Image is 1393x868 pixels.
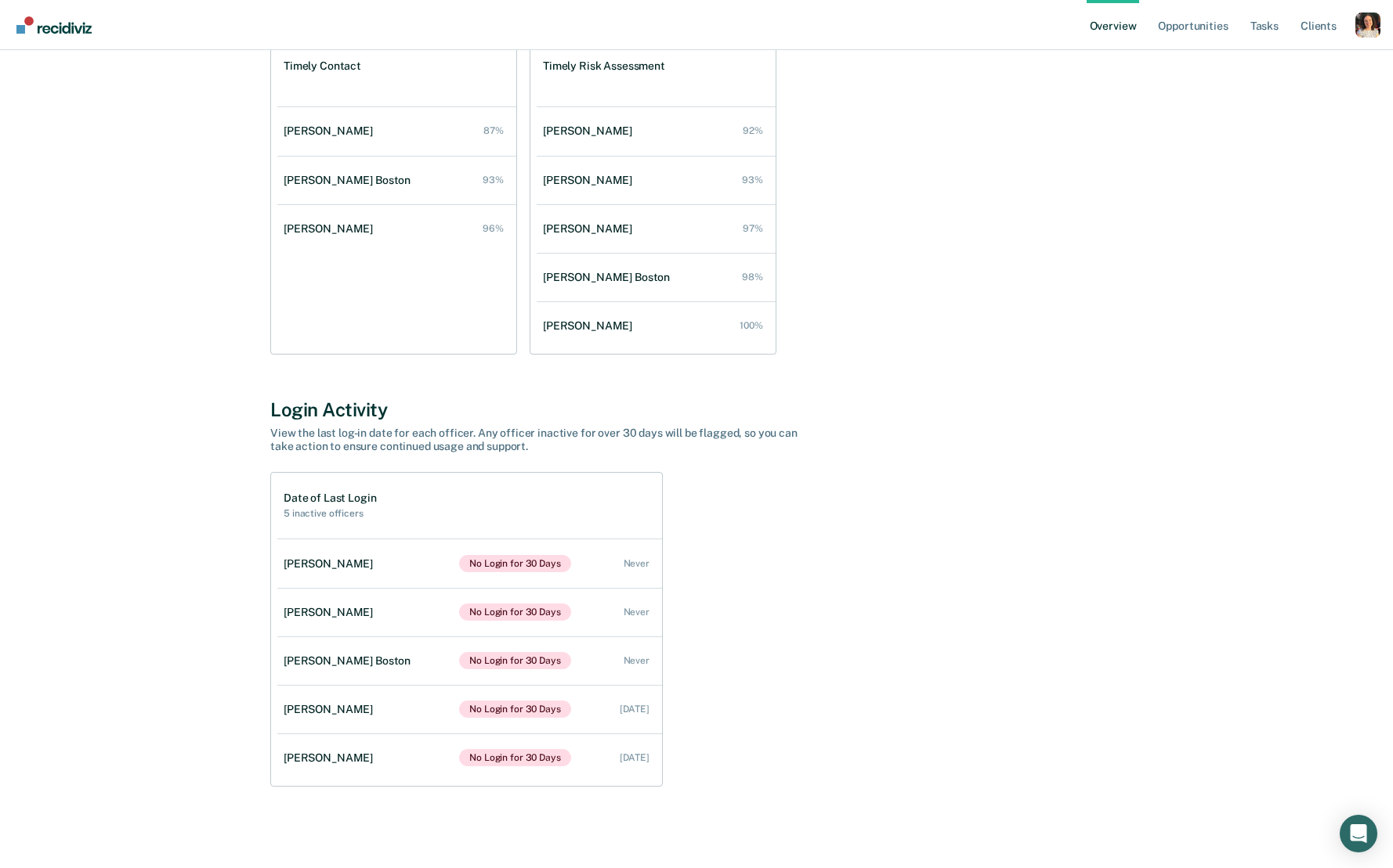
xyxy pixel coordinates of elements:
[284,222,379,236] div: [PERSON_NAME]
[537,207,776,251] a: [PERSON_NAME] 97%
[277,539,662,588] a: [PERSON_NAME]No Login for 30 Days Never
[284,59,361,73] h1: Timely Contact
[483,125,504,136] div: 87%
[270,398,1123,421] div: Login Activity
[624,655,649,666] div: Never
[284,654,417,668] div: [PERSON_NAME] Boston
[284,703,379,716] div: [PERSON_NAME]
[277,207,516,251] a: [PERSON_NAME] 96%
[459,749,571,766] span: No Login for 30 Days
[284,124,379,138] div: [PERSON_NAME]
[1340,815,1377,852] div: Open Intercom Messenger
[459,555,571,572] span: No Login for 30 Days
[277,733,662,782] a: [PERSON_NAME]No Login for 30 Days [DATE]
[543,124,639,138] div: [PERSON_NAME]
[620,752,649,763] div: [DATE]
[459,652,571,669] span: No Login for 30 Days
[543,222,639,236] div: [PERSON_NAME]
[1355,13,1380,38] button: Profile dropdown button
[624,558,649,569] div: Never
[284,751,379,765] div: [PERSON_NAME]
[16,16,92,34] img: Recidiviz
[620,704,649,715] div: [DATE]
[743,223,763,234] div: 97%
[459,603,571,621] span: No Login for 30 Days
[543,319,639,333] div: [PERSON_NAME]
[624,607,649,618] div: Never
[742,272,763,283] div: 98%
[543,271,676,284] div: [PERSON_NAME] Boston
[284,508,376,519] h2: 5 inactive officers
[543,59,665,73] h1: Timely Risk Assessment
[284,557,379,571] div: [PERSON_NAME]
[483,223,504,234] div: 96%
[743,125,763,136] div: 92%
[277,158,516,203] a: [PERSON_NAME] Boston 93%
[543,174,639,187] div: [PERSON_NAME]
[277,588,662,636] a: [PERSON_NAME]No Login for 30 Days Never
[742,175,763,185] div: 93%
[459,701,571,718] span: No Login for 30 Days
[284,606,379,619] div: [PERSON_NAME]
[277,636,662,685] a: [PERSON_NAME] BostonNo Login for 30 Days Never
[537,304,776,348] a: [PERSON_NAME] 100%
[740,320,763,331] div: 100%
[284,174,417,187] div: [PERSON_NAME] Boston
[483,175,504,185] div: 93%
[270,427,819,453] div: View the last log-in date for each officer. Any officer inactive for over 30 days will be flagged...
[537,255,776,300] a: [PERSON_NAME] Boston 98%
[284,492,376,505] h1: Date of Last Login
[277,109,516,153] a: [PERSON_NAME] 87%
[277,685,662,733] a: [PERSON_NAME]No Login for 30 Days [DATE]
[537,158,776,203] a: [PERSON_NAME] 93%
[537,109,776,153] a: [PERSON_NAME] 92%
